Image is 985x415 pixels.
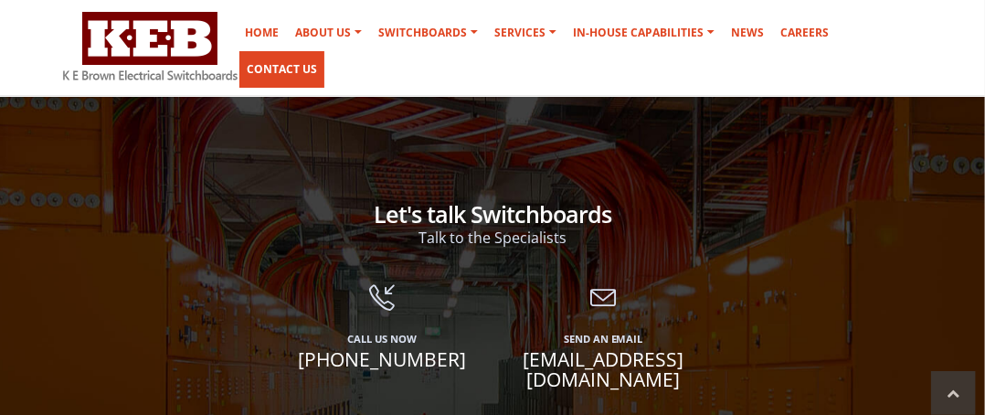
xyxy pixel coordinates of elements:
[506,329,701,349] span: Send An Email
[63,202,922,227] h2: Let's talk Switchboards
[724,15,771,51] a: News
[238,15,286,51] a: Home
[285,329,480,349] span: Call Us Now
[487,15,564,51] a: Services
[285,285,480,397] a: Call Us Now [PHONE_NUMBER]
[239,51,324,88] a: Contact Us
[285,349,480,369] span: [PHONE_NUMBER]
[773,15,836,51] a: Careers
[63,227,922,249] p: Talk to the Specialists
[63,12,238,80] img: K E Brown Electrical Switchboards
[371,15,485,51] a: Switchboards
[506,349,701,389] span: [EMAIL_ADDRESS][DOMAIN_NAME]
[566,15,722,51] a: In-house Capabilities
[288,15,369,51] a: About Us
